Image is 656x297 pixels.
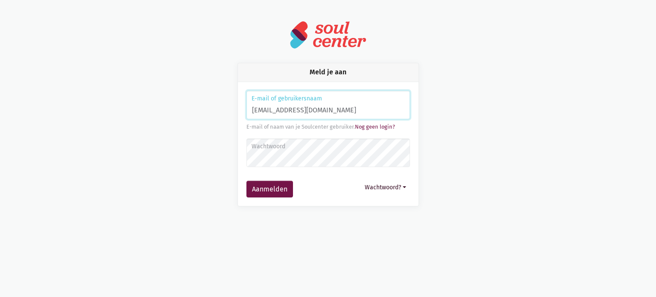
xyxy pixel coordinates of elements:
[246,91,410,198] form: Aanmelden
[252,94,404,103] label: E-mail of gebruikersnaam
[290,21,366,49] img: logo-soulcenter-full.svg
[238,63,419,82] div: Meld je aan
[246,181,293,198] button: Aanmelden
[361,181,410,194] button: Wachtwoord?
[252,142,404,151] label: Wachtwoord
[246,123,410,131] div: E-mail of naam van je Soulcenter gebruiker.
[355,124,395,130] a: Nog geen login?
